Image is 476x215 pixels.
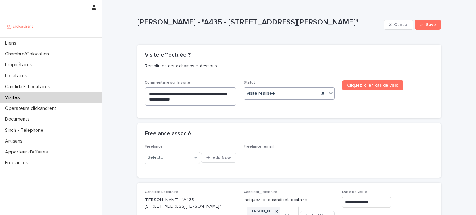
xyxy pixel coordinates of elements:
[145,190,178,194] span: Candidat Locataire
[145,52,191,59] h2: Visite effectuée ?
[347,83,399,88] span: Cliquez ici en cas de visio
[2,84,55,90] p: Candidats Locataires
[2,51,54,57] p: Chambre/Colocation
[2,116,35,122] p: Documents
[244,197,335,203] p: Indiquez ici le candidat locataire
[2,138,28,144] p: Artisans
[137,18,381,27] p: [PERSON_NAME] - "A435 - [STREET_ADDRESS][PERSON_NAME]"
[2,149,53,155] p: Apporteur d'affaires
[342,80,403,90] a: Cliquez ici en cas de visio
[384,20,413,30] button: Cancel
[246,90,275,97] span: Visite réalisée
[244,152,335,158] p: -
[244,145,274,148] span: Freelance_email
[244,190,277,194] span: Candidat_locataire
[201,153,236,163] button: Add New
[394,23,408,27] span: Cancel
[145,145,163,148] span: Freelance
[148,154,163,161] div: Select...
[2,95,25,101] p: Visites
[213,156,231,160] span: Add New
[5,20,35,32] img: UCB0brd3T0yccxBKYDjQ
[342,190,367,194] span: Date de visite
[2,62,37,68] p: Propriétaires
[426,23,436,27] span: Save
[415,20,441,30] button: Save
[2,105,61,111] p: Operateurs clickandrent
[145,131,191,137] h2: Freelance associé
[145,63,431,69] p: Remplir les deux champs ci dessous
[145,197,236,210] p: [PERSON_NAME] - "A435 - [STREET_ADDRESS][PERSON_NAME]"
[2,73,32,79] p: Locataires
[2,127,48,133] p: Sinch - Téléphone
[2,40,21,46] p: Biens
[145,81,190,84] span: Commentaire sur la visite
[2,160,33,166] p: Freelances
[244,81,255,84] span: Statut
